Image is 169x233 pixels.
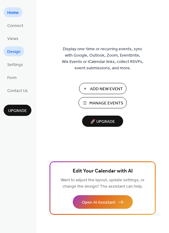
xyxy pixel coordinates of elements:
span: Display one-time or recurring events, sync with Google, Outlook, Zoom, Eventbrite, Wix Events or ... [62,46,143,71]
span: Home [7,10,19,16]
a: Views [4,33,22,43]
span: Want to adjust the layout, update settings, or change the design? The assistant can help. [61,176,145,191]
a: Settings [4,59,27,69]
button: Upgrade [4,105,31,116]
span: Form [7,75,17,81]
span: Settings [7,62,23,68]
span: Upgrade [8,108,27,114]
button: Add New Event [79,83,126,94]
a: Form [4,72,20,82]
span: Open AI Assistant [82,199,115,206]
span: Contact Us [7,88,28,94]
button: Manage Events [78,97,127,108]
span: Design [7,49,21,55]
a: Home [4,7,22,17]
button: 🚀 Upgrade [82,116,123,127]
button: Open AI Assistant [73,195,133,209]
span: Manage Events [89,100,123,107]
span: 🚀 Upgrade [86,118,120,126]
a: Connect [4,20,27,30]
span: Views [7,36,18,42]
a: Design [4,46,24,56]
a: Contact Us [4,85,31,95]
span: Edit Your Calendar with AI [73,167,133,176]
span: Connect [7,23,23,29]
span: Add New Event [90,86,123,92]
